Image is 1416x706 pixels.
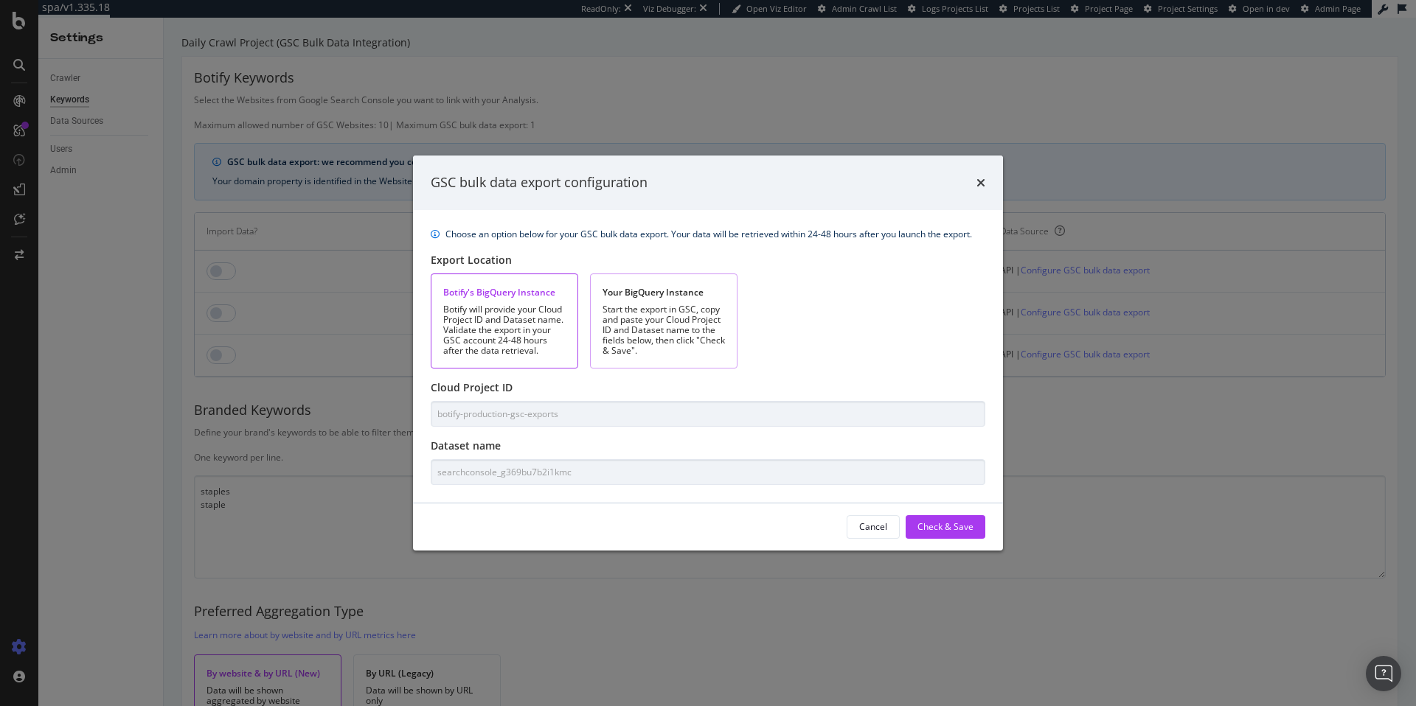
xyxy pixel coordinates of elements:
div: Check & Save [917,520,974,533]
div: Cancel [859,520,887,533]
div: Your BigQuery Instance [603,286,725,298]
div: info banner [431,228,985,241]
div: times [976,173,985,192]
div: Open Intercom Messenger [1366,656,1401,691]
div: Start the export in GSC, copy and paste your Cloud Project ID and Dataset name to the fields belo... [603,304,725,356]
input: Type here [431,401,985,427]
div: GSC bulk data export configuration [431,173,648,192]
div: Export Location [431,253,985,268]
div: Choose an option below for your GSC bulk data export. Your data will be retrieved within 24-48 ho... [445,228,972,241]
label: Cloud Project ID [431,380,513,395]
button: Cancel [847,515,900,539]
button: Check & Save [906,515,985,539]
input: Type here [431,459,985,485]
label: Dataset name [431,438,501,453]
div: modal [413,155,1003,551]
div: Botify's BigQuery Instance [443,286,566,298]
div: Botify will provide your Cloud Project ID and Dataset name. Validate the export in your GSC accou... [443,304,566,356]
